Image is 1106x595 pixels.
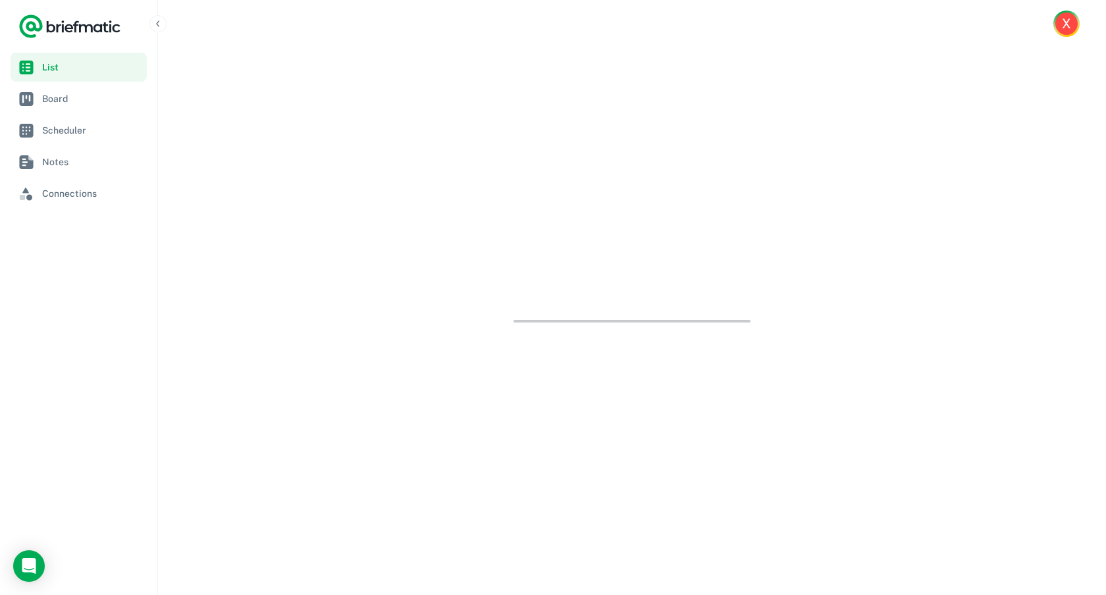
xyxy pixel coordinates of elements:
span: Connections [42,186,142,201]
button: Account button [1053,11,1080,37]
a: Board [11,84,147,113]
span: Scheduler [42,123,142,138]
a: Notes [11,147,147,176]
a: Connections [11,179,147,208]
a: Scheduler [11,116,147,145]
a: Logo [18,13,121,39]
span: Notes [42,155,142,169]
span: List [42,60,142,74]
a: List [11,53,147,82]
div: X [1055,13,1078,35]
span: Board [42,91,142,106]
div: Load Chat [13,550,45,582]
